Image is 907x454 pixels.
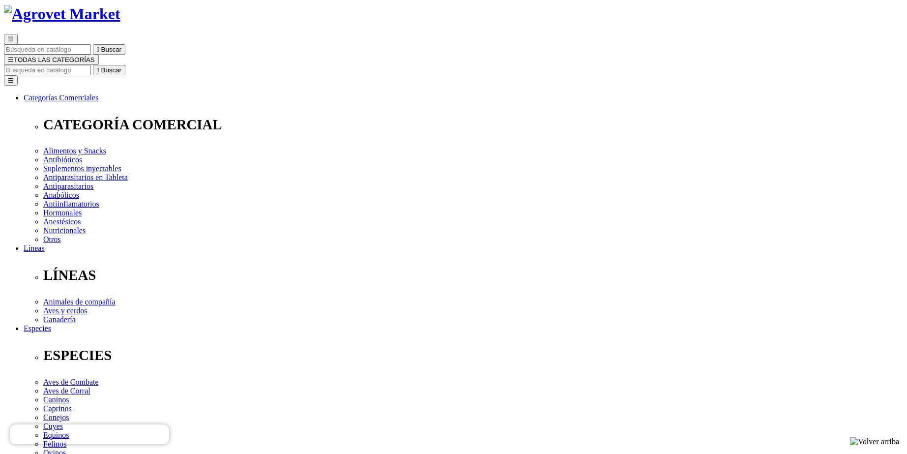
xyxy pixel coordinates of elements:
[43,395,69,404] a: Caninos
[43,413,69,422] a: Conejos
[4,55,99,65] button: ☰TODAS LAS CATEGORÍAS
[8,35,14,43] span: ☰
[43,117,903,133] p: CATEGORÍA COMERCIAL
[93,44,125,55] button:  Buscar
[43,404,72,413] a: Caprinos
[24,244,45,252] a: Líneas
[43,155,82,164] a: Antibióticos
[43,235,61,243] a: Otros
[43,378,99,386] a: Aves de Combate
[43,440,66,448] a: Felinos
[43,387,90,395] a: Aves de Corral
[43,347,903,363] p: ESPECIES
[43,147,106,155] a: Alimentos y Snacks
[97,46,99,53] i: 
[93,65,125,75] button:  Buscar
[43,422,63,430] a: Cuyes
[43,315,76,324] a: Ganadería
[4,65,91,75] input: Buscar
[101,66,121,74] span: Buscar
[4,34,18,44] button: ☰
[43,209,82,217] a: Hormonales
[24,93,98,102] a: Categorías Comerciales
[43,267,903,283] p: LÍNEAS
[10,424,169,444] iframe: Brevo live chat
[43,226,86,235] a: Nutricionales
[43,191,79,199] a: Anabólicos
[101,46,121,53] span: Buscar
[24,324,51,333] a: Especies
[43,306,87,315] a: Aves y cerdos
[4,44,91,55] input: Buscar
[97,66,99,74] i: 
[43,200,99,208] a: Antiinflamatorios
[43,217,81,226] a: Anestésicos
[850,437,899,446] img: Volver arriba
[43,182,93,190] a: Antiparasitarios
[43,298,116,306] a: Animales de compañía
[8,56,14,63] span: ☰
[4,75,18,86] button: ☰
[43,164,121,173] a: Suplementos inyectables
[43,173,128,182] a: Antiparasitarios en Tableta
[4,5,120,23] img: Agrovet Market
